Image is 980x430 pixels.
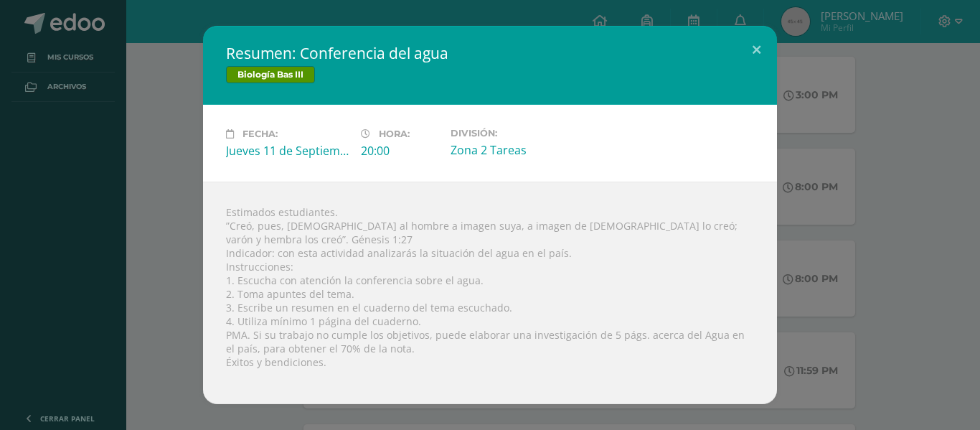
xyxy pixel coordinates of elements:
h2: Resumen: Conferencia del agua [226,43,754,63]
div: Zona 2 Tareas [451,142,574,158]
label: División: [451,128,574,139]
button: Close (Esc) [736,26,777,75]
div: Jueves 11 de Septiembre [226,143,349,159]
span: Hora: [379,128,410,139]
span: Fecha: [242,128,278,139]
span: Biología Bas III [226,66,315,83]
div: 20:00 [361,143,439,159]
div: Estimados estudiantes. ”Creó, pues, [DEMOGRAPHIC_DATA] al hombre a imagen suya, a imagen de [DEMO... [203,182,777,404]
